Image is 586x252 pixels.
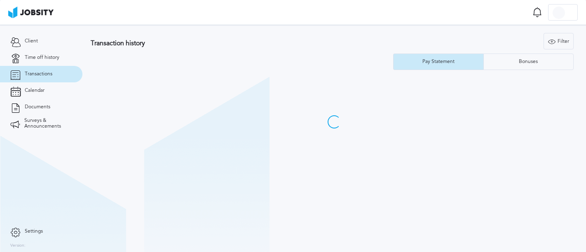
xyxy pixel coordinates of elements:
span: Client [25,38,38,44]
span: Calendar [25,88,45,93]
div: Bonuses [515,59,542,65]
div: Pay Statement [418,59,459,65]
img: ab4bad089aa723f57921c736e9817d99.png [8,7,54,18]
button: Pay Statement [393,54,483,70]
span: Surveys & Announcements [24,118,72,129]
button: Filter [544,33,574,49]
span: Time off history [25,55,59,61]
h3: Transaction history [91,40,354,47]
label: Version: [10,243,26,248]
span: Settings [25,229,43,234]
button: Bonuses [483,54,574,70]
span: Documents [25,104,50,110]
div: Filter [544,33,573,50]
span: Transactions [25,71,52,77]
